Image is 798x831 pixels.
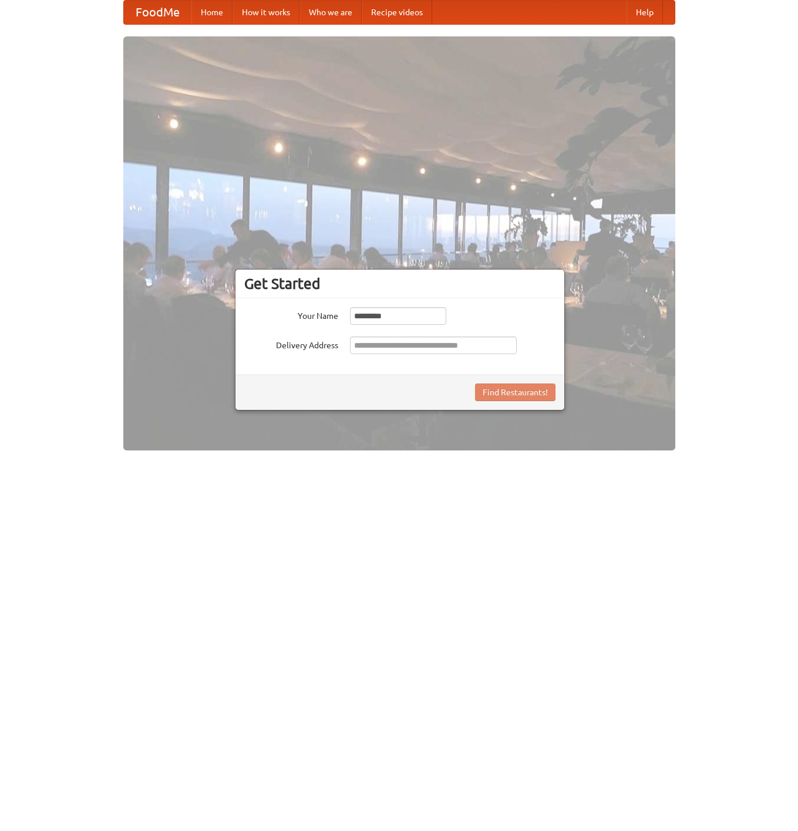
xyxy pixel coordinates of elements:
[362,1,432,24] a: Recipe videos
[244,275,555,292] h3: Get Started
[233,1,299,24] a: How it works
[299,1,362,24] a: Who we are
[191,1,233,24] a: Home
[244,307,338,322] label: Your Name
[627,1,663,24] a: Help
[244,337,338,351] label: Delivery Address
[124,1,191,24] a: FoodMe
[475,383,555,401] button: Find Restaurants!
